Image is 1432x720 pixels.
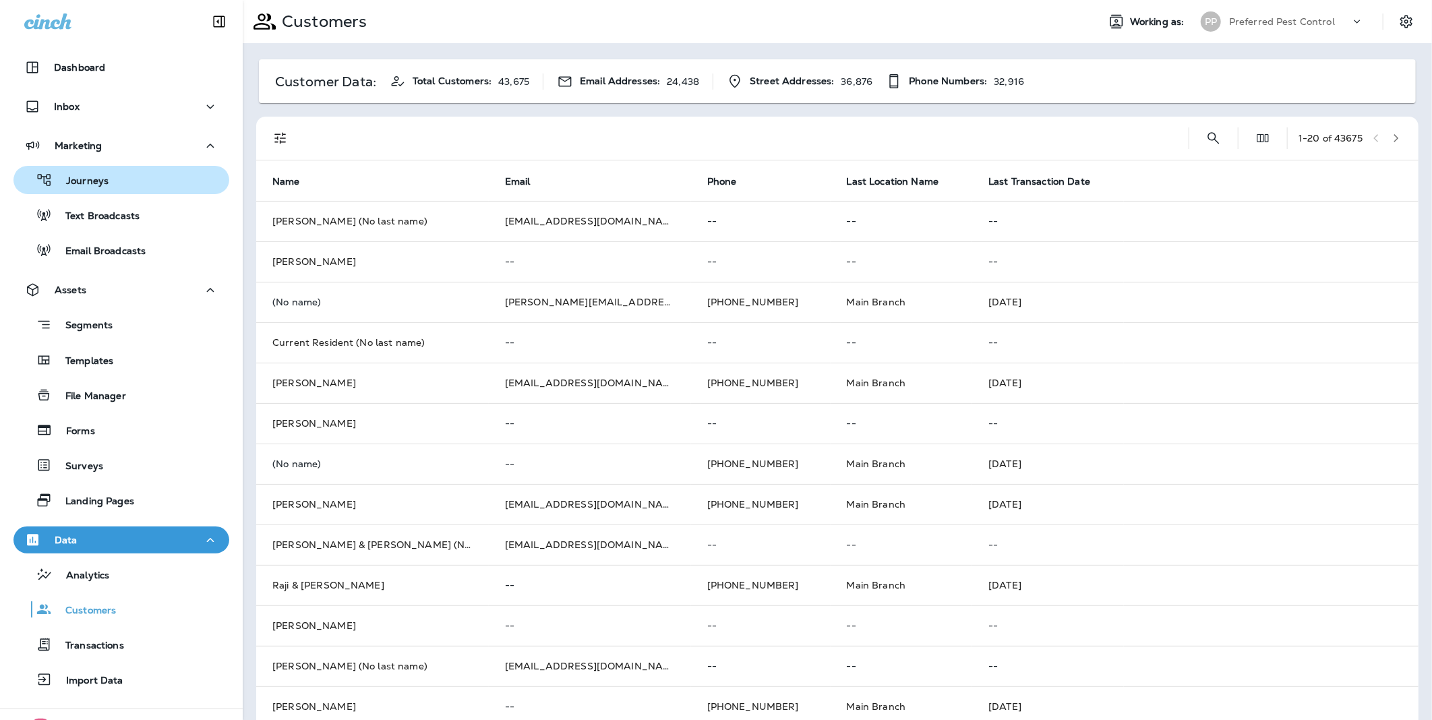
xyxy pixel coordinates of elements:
[256,322,489,363] td: Current Resident (No last name)
[55,535,78,545] p: Data
[972,363,1419,403] td: [DATE]
[13,630,229,659] button: Transactions
[505,176,531,187] span: Email
[13,346,229,374] button: Templates
[505,620,675,631] p: --
[13,276,229,303] button: Assets
[52,496,134,508] p: Landing Pages
[13,595,229,624] button: Customers
[505,337,675,348] p: --
[55,284,86,295] p: Assets
[707,539,814,550] p: --
[13,527,229,553] button: Data
[256,241,489,282] td: [PERSON_NAME]
[52,245,146,258] p: Email Broadcasts
[505,580,675,591] p: --
[54,62,105,73] p: Dashboard
[847,176,939,187] span: Last Location Name
[272,297,473,307] p: (No name)
[272,458,473,469] p: (No name)
[256,524,489,565] td: [PERSON_NAME] & [PERSON_NAME] (No last name)
[52,460,103,473] p: Surveys
[256,646,489,686] td: [PERSON_NAME] (No last name)
[841,76,873,87] p: 36,876
[256,565,489,605] td: Raji & [PERSON_NAME]
[847,256,957,267] p: --
[988,256,1402,267] p: --
[988,661,1402,671] p: --
[1201,11,1221,32] div: PP
[267,125,294,152] button: Filters
[847,498,906,510] span: Main Branch
[707,620,814,631] p: --
[256,605,489,646] td: [PERSON_NAME]
[909,76,987,87] span: Phone Numbers:
[13,381,229,409] button: File Manager
[972,282,1419,322] td: [DATE]
[13,54,229,81] button: Dashboard
[988,539,1402,550] p: --
[256,403,489,444] td: [PERSON_NAME]
[580,76,660,87] span: Email Addresses:
[53,175,109,188] p: Journeys
[505,701,675,712] p: --
[505,418,675,429] p: --
[847,175,957,187] span: Last Location Name
[847,296,906,308] span: Main Branch
[847,700,906,713] span: Main Branch
[275,76,376,87] p: Customer Data:
[200,8,238,35] button: Collapse Sidebar
[707,216,814,227] p: --
[13,451,229,479] button: Surveys
[13,665,229,694] button: Import Data
[691,444,831,484] td: [PHONE_NUMBER]
[489,524,691,565] td: [EMAIL_ADDRESS][DOMAIN_NAME]
[972,565,1419,605] td: [DATE]
[256,201,489,241] td: [PERSON_NAME] (No last name)
[750,76,834,87] span: Street Addresses:
[489,484,691,524] td: [EMAIL_ADDRESS][DOMAIN_NAME]
[13,166,229,194] button: Journeys
[994,76,1024,87] p: 32,916
[13,132,229,159] button: Marketing
[489,201,691,241] td: [EMAIL_ADDRESS][DOMAIN_NAME]
[256,363,489,403] td: [PERSON_NAME]
[1394,9,1419,34] button: Settings
[276,11,367,32] p: Customers
[847,579,906,591] span: Main Branch
[505,458,675,469] p: --
[847,377,906,389] span: Main Branch
[1200,125,1227,152] button: Search Customers
[53,675,123,688] p: Import Data
[272,175,318,187] span: Name
[272,176,300,187] span: Name
[988,176,1090,187] span: Last Transaction Date
[52,390,126,403] p: File Manager
[707,418,814,429] p: --
[13,201,229,229] button: Text Broadcasts
[489,646,691,686] td: [EMAIL_ADDRESS][DOMAIN_NAME]
[413,76,491,87] span: Total Customers:
[972,484,1419,524] td: [DATE]
[505,175,548,187] span: Email
[13,416,229,444] button: Forms
[988,620,1402,631] p: --
[847,661,957,671] p: --
[707,337,814,348] p: --
[505,256,675,267] p: --
[988,337,1402,348] p: --
[1299,133,1363,144] div: 1 - 20 of 43675
[13,93,229,120] button: Inbox
[691,363,831,403] td: [PHONE_NUMBER]
[498,76,529,87] p: 43,675
[1249,125,1276,152] button: Edit Fields
[52,210,140,223] p: Text Broadcasts
[54,101,80,112] p: Inbox
[707,175,754,187] span: Phone
[988,216,1402,227] p: --
[52,605,116,618] p: Customers
[13,486,229,514] button: Landing Pages
[707,176,737,187] span: Phone
[988,175,1108,187] span: Last Transaction Date
[256,484,489,524] td: [PERSON_NAME]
